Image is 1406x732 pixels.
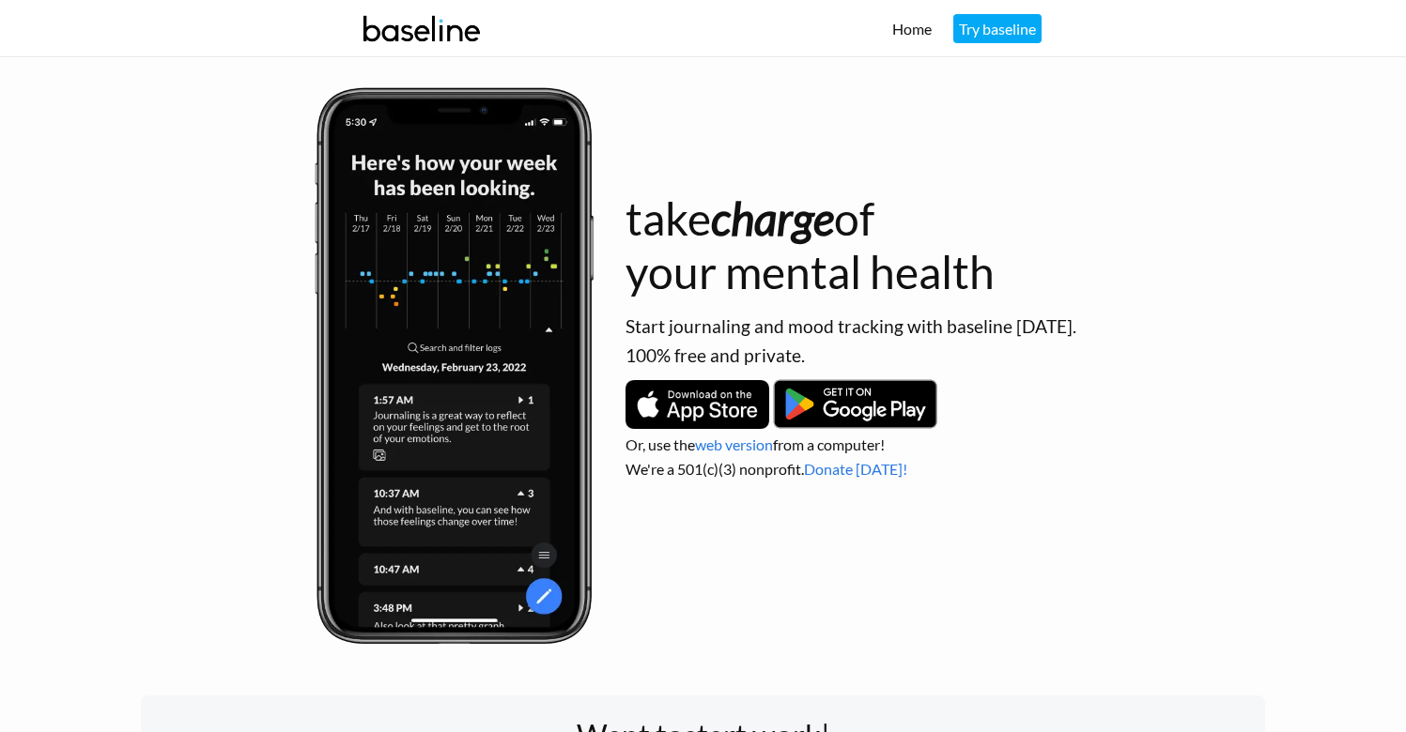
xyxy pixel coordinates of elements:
[626,191,1265,299] h1: take of your mental health
[311,85,597,648] img: baseline summary screen
[626,434,1265,456] p: Or, use the from a computer!
[356,3,488,54] img: baseline
[626,343,1265,370] p: 100% free and private.
[804,460,907,478] a: Donate [DATE]!
[772,378,938,430] img: Get it on Google Play
[711,191,834,245] i: charge
[953,14,1042,43] a: Try baseline
[626,380,769,429] img: Download on the App Store
[626,313,1265,341] p: Start journaling and mood tracking with baseline [DATE].
[695,435,773,453] a: web version
[626,458,1265,480] p: We're a 501(c)(3) nonprofit.
[892,20,932,38] a: Home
